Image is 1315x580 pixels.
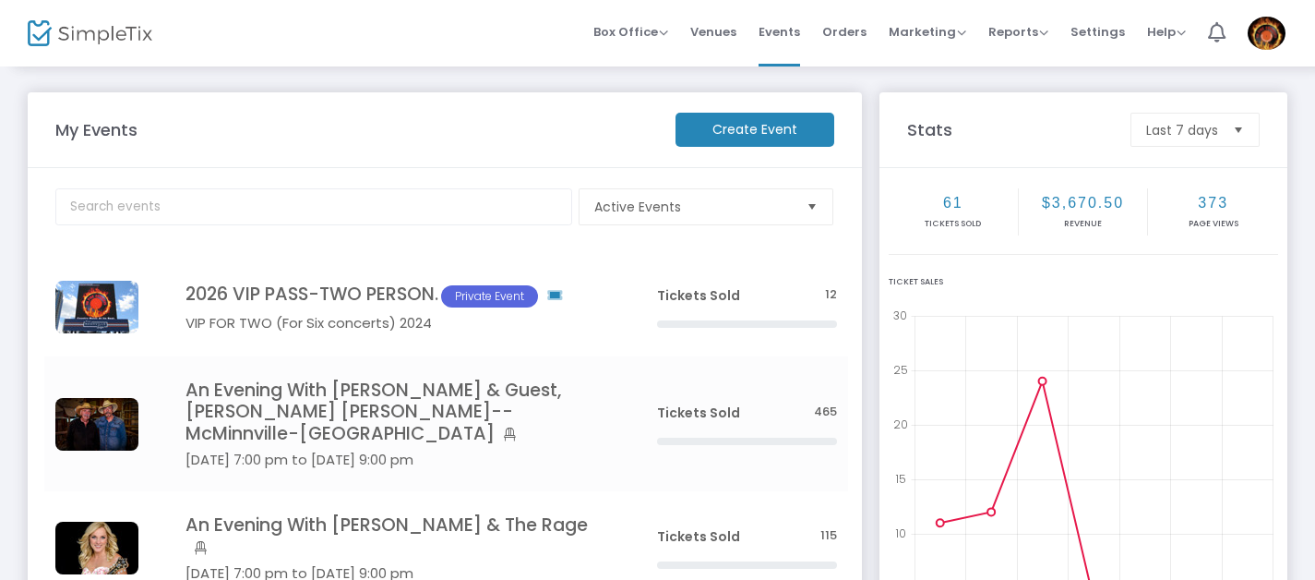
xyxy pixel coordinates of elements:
[55,522,138,574] img: 63872673818498636138246194101558236903014835759777712050798592o.jpg
[895,471,906,487] text: 15
[185,452,602,468] h5: [DATE] 7:00 pm to [DATE] 9:00 pm
[55,398,138,451] img: photo2021.jpg
[759,8,800,55] span: Events
[657,404,740,422] span: Tickets Sold
[1150,194,1276,211] h2: 373
[657,286,740,305] span: Tickets Sold
[593,23,668,41] span: Box Office
[1147,23,1186,41] span: Help
[825,286,837,304] span: 12
[820,527,837,545] span: 115
[893,308,907,323] text: 30
[185,315,602,332] h5: VIP FOR TWO (For Six concerts) 2024
[889,276,1278,289] div: Ticket Sales
[690,8,736,55] span: Venues
[55,188,572,225] input: Search events
[1070,8,1125,55] span: Settings
[889,23,966,41] span: Marketing
[799,189,825,224] button: Select
[898,117,1121,142] m-panel-title: Stats
[185,284,602,308] h4: 2026 VIP PASS-TWO PERSON.
[814,404,837,421] span: 465
[185,514,602,558] h4: An Evening With [PERSON_NAME] & The Rage
[185,380,602,444] h4: An Evening With [PERSON_NAME] & Guest, [PERSON_NAME] [PERSON_NAME]--McMinnville-[GEOGRAPHIC_DATA]
[893,362,908,378] text: 25
[988,23,1048,41] span: Reports
[441,285,538,308] span: Private Event
[1225,114,1251,146] button: Select
[893,417,908,432] text: 20
[822,8,867,55] span: Orders
[594,198,793,216] span: Active Events
[675,113,834,147] m-button: Create Event
[657,527,740,546] span: Tickets Sold
[891,218,1016,231] p: Tickets sold
[55,281,138,333] img: IMG5773.JPG
[46,117,666,142] m-panel-title: My Events
[1021,218,1146,231] p: Revenue
[1021,194,1146,211] h2: $3,670.50
[1146,121,1218,139] span: Last 7 days
[1150,218,1276,231] p: Page Views
[891,194,1016,211] h2: 61
[895,526,906,541] text: 10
